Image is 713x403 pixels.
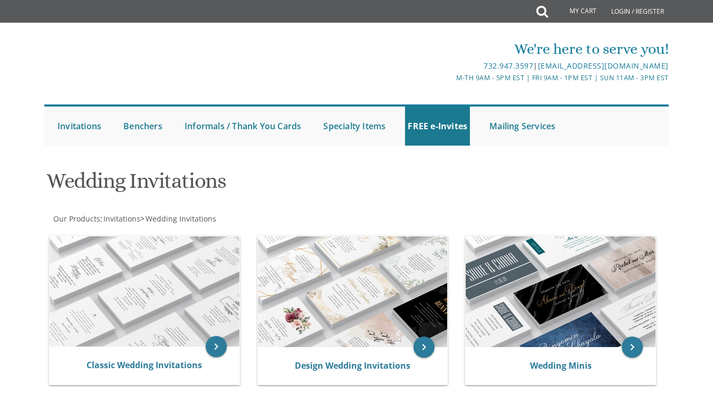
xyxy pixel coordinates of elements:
[321,107,388,146] a: Specialty Items
[547,1,604,22] a: My Cart
[258,236,448,347] img: Design Wedding Invitations
[46,169,455,200] h1: Wedding Invitations
[253,72,669,83] div: M-Th 9am - 5pm EST | Fri 9am - 1pm EST | Sun 11am - 3pm EST
[466,236,656,347] img: Wedding Minis
[253,60,669,72] div: |
[140,214,216,224] span: >
[530,360,592,371] a: Wedding Minis
[52,214,100,224] a: Our Products
[206,336,227,357] a: keyboard_arrow_right
[538,61,669,71] a: [EMAIL_ADDRESS][DOMAIN_NAME]
[144,214,216,224] a: Wedding Invitations
[487,107,558,146] a: Mailing Services
[121,107,165,146] a: Benchers
[102,214,140,224] a: Invitations
[55,107,104,146] a: Invitations
[86,359,202,371] a: Classic Wedding Invitations
[182,107,304,146] a: Informals / Thank You Cards
[44,214,356,224] div: :
[295,360,410,371] a: Design Wedding Invitations
[413,337,435,358] a: keyboard_arrow_right
[622,337,643,358] a: keyboard_arrow_right
[253,39,669,60] div: We're here to serve you!
[103,214,140,224] span: Invitations
[405,107,470,146] a: FREE e-Invites
[146,214,216,224] span: Wedding Invitations
[50,236,239,347] img: Classic Wedding Invitations
[484,61,533,71] a: 732.947.3597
